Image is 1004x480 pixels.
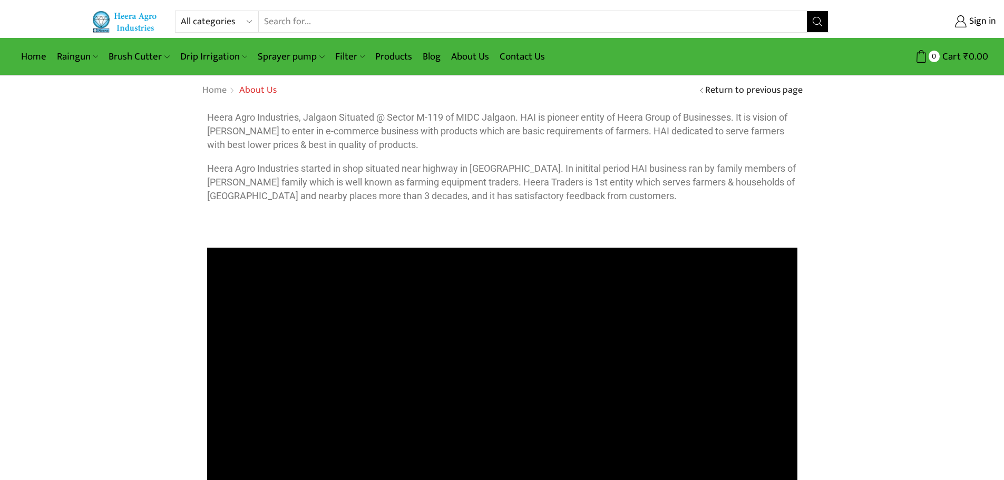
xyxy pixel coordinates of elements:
a: Return to previous page [705,84,803,97]
a: Brush Cutter [103,44,174,69]
a: Sign in [844,12,996,31]
a: 0 Cart ₹0.00 [839,47,988,66]
a: Sprayer pump [252,44,329,69]
span: Cart [940,50,961,64]
a: Contact Us [494,44,550,69]
a: Products [370,44,417,69]
p: Heera Agro Industries started in shop situated near highway in [GEOGRAPHIC_DATA]. In initital per... [207,162,797,202]
a: Raingun [52,44,103,69]
a: Filter [330,44,370,69]
a: Home [16,44,52,69]
button: Search button [807,11,828,32]
span: ₹ [963,48,969,65]
a: Home [202,84,227,97]
span: About Us [239,82,277,98]
span: Sign in [967,15,996,28]
a: Blog [417,44,446,69]
bdi: 0.00 [963,48,988,65]
span: 0 [929,51,940,62]
input: Search for... [259,11,807,32]
a: About Us [446,44,494,69]
p: Heera Agro Industries, Jalgaon Situated @ Sector M-119 of MIDC Jalgaon. HAI is pioneer entity of ... [207,111,797,151]
a: Drip Irrigation [175,44,252,69]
